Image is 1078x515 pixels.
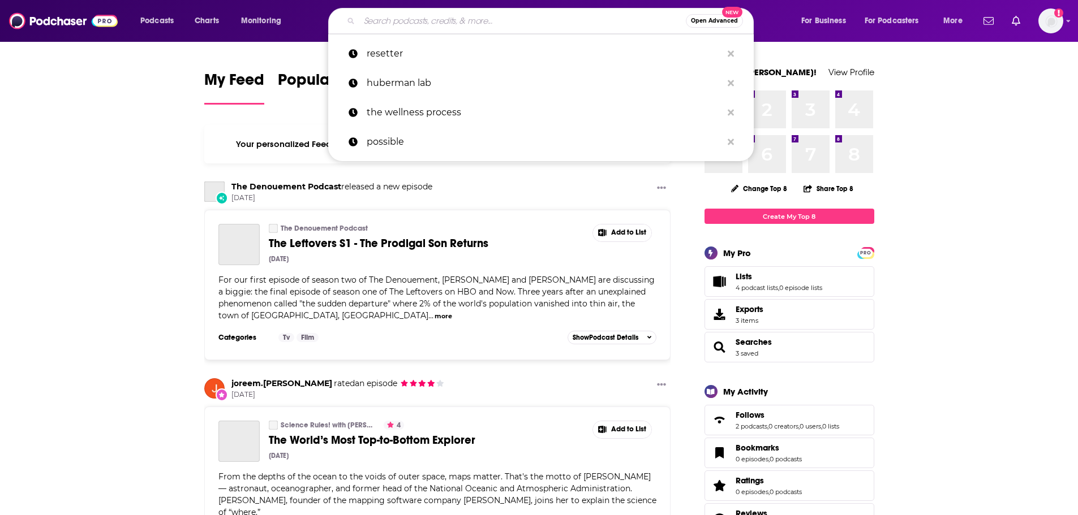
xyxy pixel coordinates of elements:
span: Exports [736,304,763,314]
a: 0 users [800,422,821,430]
a: 2 podcasts [736,422,767,430]
img: Podchaser - Follow, Share and Rate Podcasts [9,10,118,32]
span: Ratings [705,470,874,501]
button: Show More Button [652,378,671,392]
a: Lists [736,271,822,282]
button: Open AdvancedNew [686,14,743,28]
span: [DATE] [231,193,432,203]
a: resetter [328,39,754,68]
span: Add to List [611,425,646,434]
svg: Add a profile image [1054,8,1063,18]
a: Science Rules! with [PERSON_NAME] [281,421,374,430]
a: The World’s Most Top-to-Bottom Explorer [218,421,260,462]
span: PRO [859,249,873,257]
a: Bookmarks [736,443,802,453]
a: Show notifications dropdown [1007,11,1025,31]
span: Show Podcast Details [573,334,638,341]
span: For our first episode of season two of The Denouement, [PERSON_NAME] and [PERSON_NAME] are discus... [218,275,655,321]
span: New [722,7,742,18]
div: Your personalized Feed is curated based on the Podcasts, Creators, Users, and Lists that you Follow. [204,125,671,163]
button: Show More Button [593,421,652,438]
span: joreem.mcmillan's Rating: 4 out of 5 [400,379,444,388]
button: 4 [384,421,404,430]
a: The Leftovers S1 - The Prodigal Son Returns [269,236,544,250]
span: More [943,13,963,29]
a: Follows [736,410,839,420]
a: Ratings [708,478,731,494]
a: Charts [187,12,226,30]
img: User Profile [1038,8,1063,33]
a: 3 saved [736,349,758,357]
a: Searches [708,339,731,355]
a: 0 episode lists [779,284,822,292]
a: 0 creators [768,422,798,430]
button: more [435,311,452,321]
span: , [778,284,779,292]
span: , [768,455,770,463]
input: Search podcasts, credits, & more... [359,12,686,30]
span: Follows [736,410,765,420]
a: Show notifications dropdown [979,11,998,31]
span: Ratings [736,475,764,486]
p: huberman lab [367,68,722,98]
a: The Denouement Podcast [281,224,368,233]
a: 0 podcasts [770,455,802,463]
a: The Denouement Podcast [269,224,278,233]
a: Lists [708,274,731,289]
a: 0 episodes [736,488,768,496]
button: ShowPodcast Details [568,331,657,344]
a: Follows [708,412,731,428]
button: open menu [857,12,935,30]
span: The World’s Most Top-to-Bottom Explorer [269,433,475,447]
a: PRO [859,248,873,257]
span: Open Advanced [691,18,738,24]
span: For Business [801,13,846,29]
span: Add to List [611,228,646,237]
span: 3 items [736,317,763,324]
a: Create My Top 8 [705,209,874,224]
span: Charts [195,13,219,29]
a: Ratings [736,475,802,486]
a: View Profile [828,67,874,77]
a: 4 podcast lists [736,284,778,292]
div: New Rating [216,388,228,401]
span: Exports [708,306,731,322]
div: New Episode [216,192,228,204]
button: open menu [233,12,296,30]
a: possible [328,127,754,157]
button: Show profile menu [1038,8,1063,33]
span: Bookmarks [705,438,874,468]
a: The Denouement Podcast [231,181,341,192]
a: Film [297,333,319,342]
span: Monitoring [241,13,281,29]
button: Show More Button [593,224,652,241]
a: Tv [278,333,294,342]
img: joreem.mcmillan [204,378,225,399]
span: Logged in as ei1745 [1038,8,1063,33]
span: The Leftovers S1 - The Prodigal Son Returns [269,236,488,250]
button: Show More Button [652,181,671,196]
a: The World’s Most Top-to-Bottom Explorer [269,433,544,447]
button: open menu [793,12,860,30]
span: For Podcasters [865,13,919,29]
span: Popular Feed [278,70,374,96]
span: Follows [705,405,874,435]
a: Exports [705,299,874,330]
h3: released a new episode [231,181,432,192]
a: My Feed [204,70,264,105]
div: [DATE] [269,255,289,263]
a: Science Rules! with Bill Nye [269,421,278,430]
p: the wellness process [367,98,722,127]
button: open menu [132,12,188,30]
div: My Activity [723,386,768,397]
span: , [798,422,800,430]
button: open menu [935,12,977,30]
span: rated [334,378,355,388]
div: My Pro [723,248,751,258]
a: Popular Feed [278,70,374,105]
a: 0 episodes [736,455,768,463]
a: joreem.mcmillan [231,378,332,388]
span: an episode [332,378,397,388]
